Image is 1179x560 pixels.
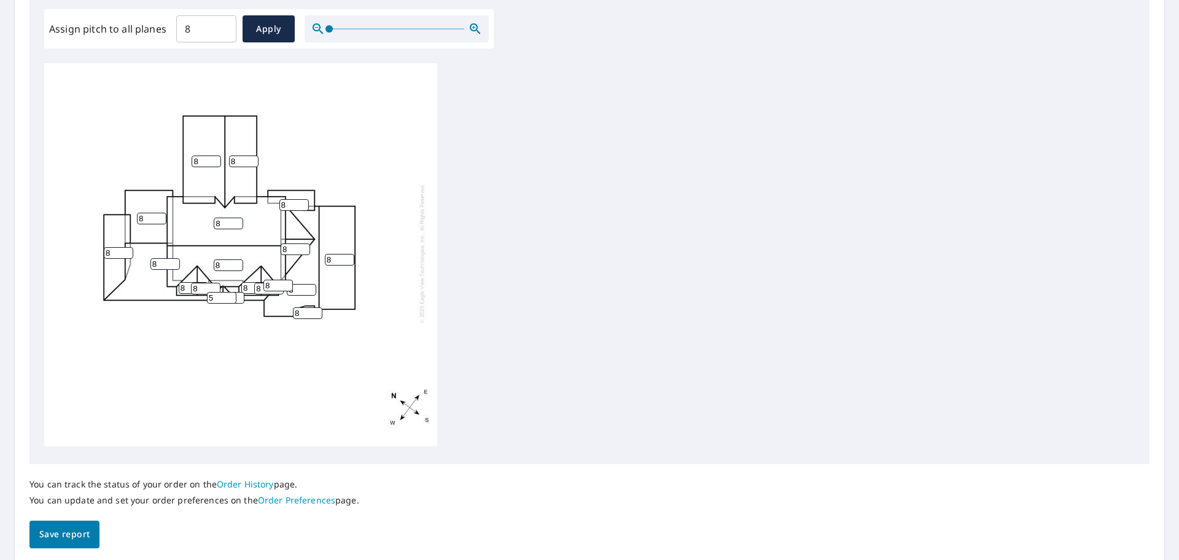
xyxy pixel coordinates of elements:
button: Save report [29,521,99,548]
span: Save report [39,527,90,542]
p: You can update and set your order preferences on the page. [29,495,359,506]
input: 00.0 [176,12,236,46]
p: You can track the status of your order on the page. [29,479,359,490]
span: Apply [252,22,285,37]
button: Apply [243,15,295,42]
a: Order History [217,478,274,490]
label: Assign pitch to all planes [49,22,166,36]
a: Order Preferences [258,494,335,506]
